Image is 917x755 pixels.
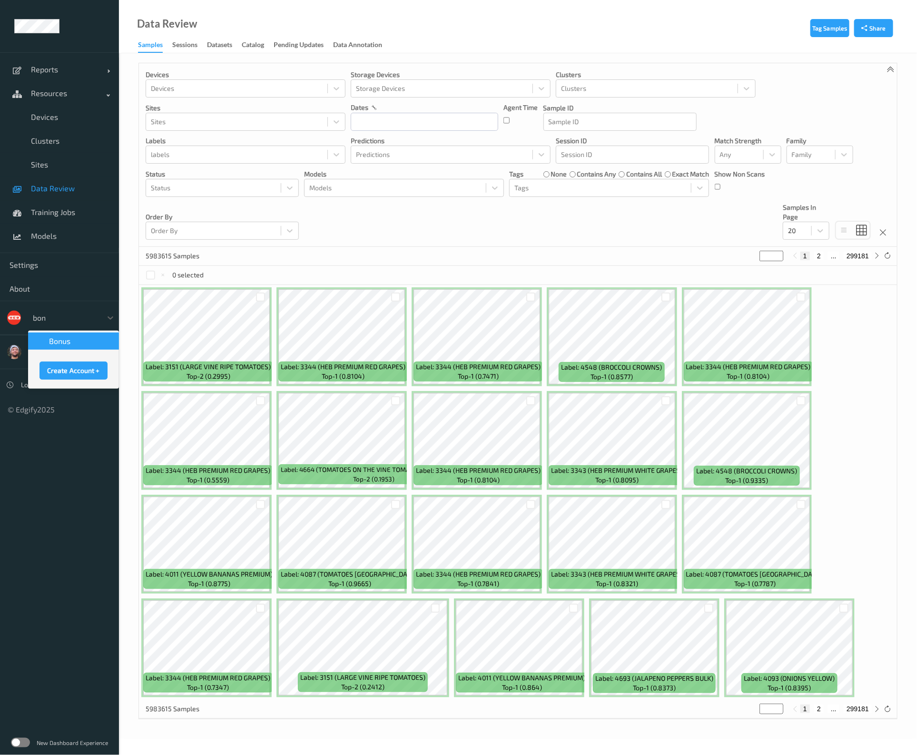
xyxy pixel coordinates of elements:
[844,705,872,713] button: 299181
[353,474,394,484] span: top-2 (0.1953)
[828,705,839,713] button: ...
[137,19,197,29] div: Data Review
[800,705,810,713] button: 1
[459,673,586,683] span: Label: 4011 (YELLOW BANANAS PREMIUM)
[633,683,676,693] span: top-1 (0.8373)
[502,683,542,692] span: top-1 (0.864)
[814,252,824,260] button: 2
[626,169,662,179] label: contains all
[300,673,425,682] span: Label: 3151 (LARGE VINE RIPE TOMATOES)
[457,579,499,588] span: top-1 (0.7841)
[509,169,523,179] p: Tags
[207,39,242,52] a: Datasets
[543,103,697,113] p: Sample ID
[828,252,839,260] button: ...
[577,169,616,179] label: contains any
[556,136,709,146] p: Session ID
[768,683,811,693] span: top-1 (0.8395)
[854,19,893,37] button: Share
[172,40,197,52] div: Sessions
[329,579,372,588] span: top-1 (0.9665)
[146,704,217,714] p: 5983615 Samples
[595,475,639,485] span: top-1 (0.8095)
[146,362,271,372] span: Label: 3151 (LARGE VINE RIPE TOMATOES)
[146,103,345,113] p: Sites
[416,466,541,475] span: Label: 3344 (HEB PREMIUM RED GRAPES)
[187,683,229,692] span: top-1 (0.7347)
[715,136,781,146] p: Match Strength
[562,363,662,372] span: Label: 4548 (BROCCOLI CROWNS)
[333,40,382,52] div: Data Annotation
[551,169,567,179] label: none
[146,569,273,579] span: Label: 4011 (YELLOW BANANAS PREMIUM)
[844,252,872,260] button: 299181
[503,103,538,112] p: Agent Time
[726,476,769,485] span: top-1 (0.9335)
[281,362,405,372] span: Label: 3344 (HEB PREMIUM RED GRAPES)
[672,169,709,179] label: exact match
[783,203,829,222] p: Samples In Page
[744,674,835,683] span: Label: 4093 (ONIONS YELLOW)
[800,252,810,260] button: 1
[138,40,163,53] div: Samples
[715,169,765,179] p: Show Non Scans
[351,70,551,79] p: Storage Devices
[188,579,230,588] span: top-1 (0.8775)
[322,372,365,381] span: top-1 (0.8104)
[341,682,385,692] span: top-2 (0.2412)
[173,270,204,280] p: 0 selected
[146,251,217,261] p: 5983615 Samples
[810,19,849,37] button: Tag Samples
[146,673,270,683] span: Label: 3344 (HEB PREMIUM RED GRAPES)
[686,569,825,579] span: Label: 4087 (TOMATOES [GEOGRAPHIC_DATA])
[146,169,299,179] p: Status
[172,39,207,52] a: Sessions
[551,466,683,475] span: Label: 3343 (HEB PREMIUM WHITE GRAPES)
[146,466,270,475] span: Label: 3344 (HEB PREMIUM RED GRAPES)
[274,39,333,52] a: Pending Updates
[187,372,230,381] span: top-2 (0.2995)
[686,362,811,372] span: Label: 3344 (HEB PREMIUM RED GRAPES)
[242,40,264,52] div: Catalog
[351,136,551,146] p: Predictions
[697,466,798,476] span: Label: 4548 (BROCCOLI CROWNS)
[281,465,467,474] span: Label: 4664 (TOMATOES ON THE VINE TOMATOES ON THE VINE)
[814,705,824,713] button: 2
[304,169,504,179] p: Models
[596,579,638,588] span: top-1 (0.8321)
[727,372,770,381] span: top-1 (0.8104)
[351,103,368,112] p: dates
[556,70,756,79] p: Clusters
[416,569,541,579] span: Label: 3344 (HEB PREMIUM RED GRAPES)
[416,362,541,372] span: Label: 3344 (HEB PREMIUM RED GRAPES)
[333,39,392,52] a: Data Annotation
[595,674,713,683] span: Label: 4693 (JALAPENO PEPPERS BULK)
[138,39,172,53] a: Samples
[735,579,776,588] span: top-1 (0.7787)
[274,40,324,52] div: Pending Updates
[787,136,853,146] p: Family
[146,136,345,146] p: labels
[146,70,345,79] p: Devices
[457,475,500,485] span: top-1 (0.8104)
[281,569,419,579] span: Label: 4087 (TOMATOES [GEOGRAPHIC_DATA])
[242,39,274,52] a: Catalog
[146,212,299,222] p: Order By
[551,569,683,579] span: Label: 3343 (HEB PREMIUM WHITE GRAPES)
[187,475,229,485] span: top-1 (0.5559)
[458,372,499,381] span: top-1 (0.7471)
[591,372,633,382] span: top-1 (0.8577)
[207,40,232,52] div: Datasets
